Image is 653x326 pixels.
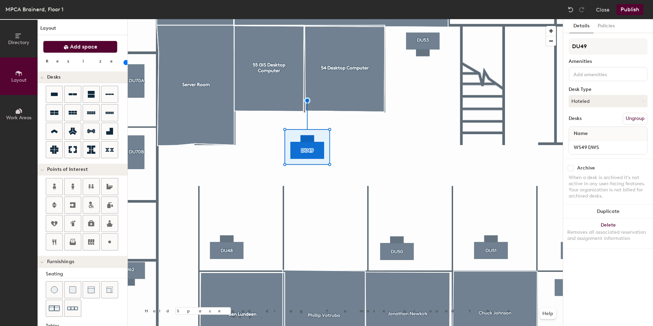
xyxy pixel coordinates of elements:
[69,286,76,293] img: Cushion
[46,300,63,317] button: Couch (x2)
[88,286,95,293] img: Couch (middle)
[67,303,78,314] img: Couch (x3)
[569,95,648,107] button: Hoteled
[38,25,127,35] h1: Layout
[596,4,610,15] button: Close
[616,4,643,15] button: Publish
[64,281,81,298] button: Cushion
[70,43,97,50] span: Add space
[569,87,648,92] div: Desk Type
[47,167,88,172] span: Points of Interest
[83,281,100,298] button: Couch (middle)
[46,281,63,298] button: Stool
[49,303,60,314] img: Couch (x2)
[46,270,127,278] div: Seating
[567,229,649,242] div: Removes all associated reservation and assignment information
[569,19,594,33] button: Details
[47,259,74,264] span: Furnishings
[578,6,585,13] img: Redo
[101,281,118,298] button: Couch (corner)
[6,115,31,121] span: Work Areas
[572,70,634,78] input: Add amenities
[5,5,64,14] div: MPCA Brainerd, Floor 1
[106,286,113,293] img: Couch (corner)
[623,113,648,124] button: Ungroup
[540,308,556,319] button: Help
[569,59,648,64] div: Amenities
[563,218,653,248] button: DeleteRemoves all associated reservation and assignment information
[570,127,591,140] span: Name
[64,300,81,317] button: Couch (x3)
[8,40,29,45] span: Directory
[43,41,117,53] button: Add space
[11,77,27,83] span: Layout
[46,58,121,64] div: Resize
[570,142,646,152] input: Unnamed desk
[569,175,648,199] div: When a desk is archived it's not active in any user-facing features. Your organization is not bil...
[569,116,582,121] div: Desks
[577,165,595,171] div: Archive
[567,6,574,13] img: Undo
[47,74,60,80] span: Desks
[563,205,653,218] button: Duplicate
[51,286,58,293] img: Stool
[594,19,619,33] button: Policies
